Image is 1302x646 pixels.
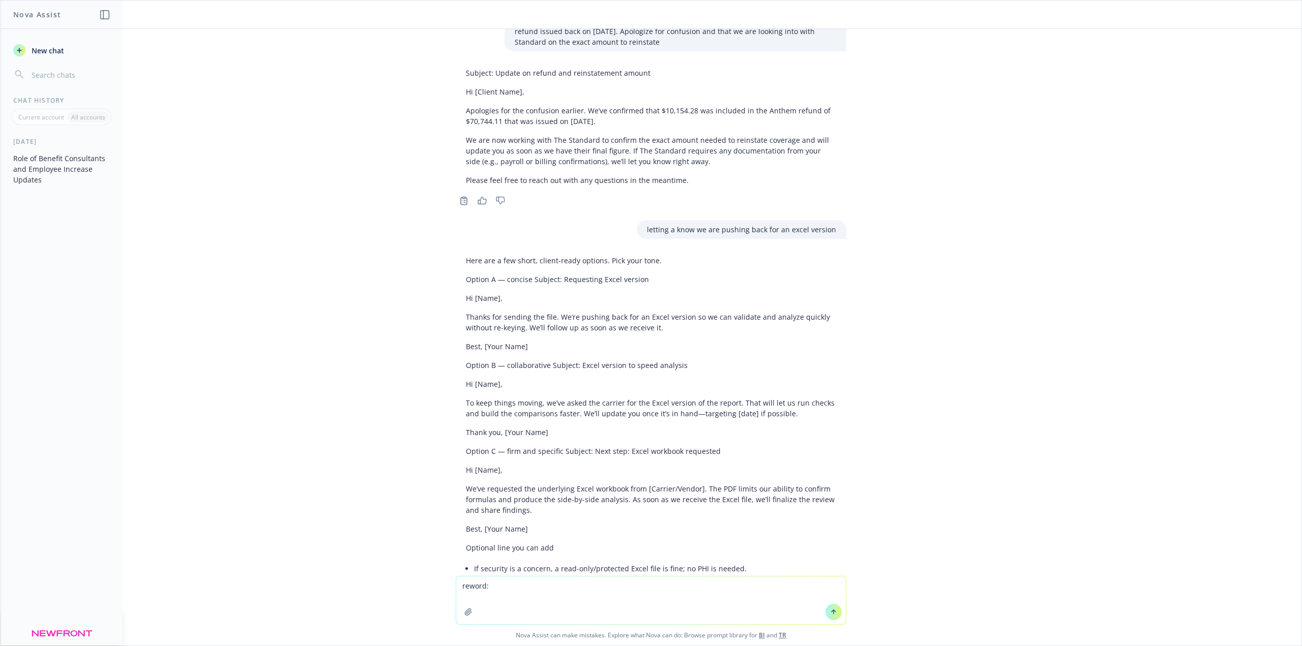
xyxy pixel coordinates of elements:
[9,150,114,188] button: Role of Benefit Consultants and Employee Increase Updates
[515,15,836,47] p: letting a client know that 10,154.28 was accounted for by Anthem in a refund of $70,744.11 refund...
[71,113,105,121] p: All accounts
[466,255,836,266] p: Here are a few short, client-ready options. Pick your tone.
[9,41,114,59] button: New chat
[466,397,836,419] p: To keep things moving, we’ve asked the carrier for the Excel version of the report. That will let...
[1,96,123,105] div: Chat History
[466,446,836,456] p: Option C — firm and specific Subject: Next step: Excel workbook requested
[5,625,1297,645] span: Nova Assist can make mistakes. Explore what Nova can do: Browse prompt library for and
[466,483,836,515] p: We’ve requested the underlying Excel workbook from [Carrier/Vendor]. The PDF limits our ability t...
[466,274,836,285] p: Option A — concise Subject: Requesting Excel version
[759,631,765,639] a: BI
[456,576,846,624] textarea: reword:
[779,631,786,639] a: TR
[466,86,836,97] p: Hi [Client Name],
[18,113,64,121] p: Current account
[474,561,836,576] li: If security is a concern, a read-only/protected Excel file is fine; no PHI is needed.
[466,427,836,438] p: Thank you, [Your Name]
[647,224,836,235] p: letting a know we are pushing back for an excel version
[466,360,836,371] p: Option B — collaborative Subject: Excel version to speed analysis
[466,68,836,78] p: Subject: Update on refund and reinstatement amount
[466,465,836,475] p: Hi [Name],
[29,45,64,56] span: New chat
[29,68,110,82] input: Search chats
[466,293,836,303] p: Hi [Name],
[492,194,509,208] button: Thumbs down
[466,175,836,186] p: Please feel free to reach out with any questions in the meantime.
[466,379,836,389] p: Hi [Name],
[13,9,61,20] h1: Nova Assist
[466,105,836,127] p: Apologies for the confusion earlier. We’ve confirmed that $10,154.28 was included in the Anthem r...
[466,312,836,333] p: Thanks for sending the file. We’re pushing back for an Excel version so we can validate and analy...
[459,196,468,205] svg: Copy to clipboard
[466,135,836,167] p: We are now working with The Standard to confirm the exact amount needed to reinstate coverage and...
[466,524,836,534] p: Best, [Your Name]
[466,542,836,553] p: Optional line you can add
[466,341,836,352] p: Best, [Your Name]
[1,137,123,146] div: [DATE]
